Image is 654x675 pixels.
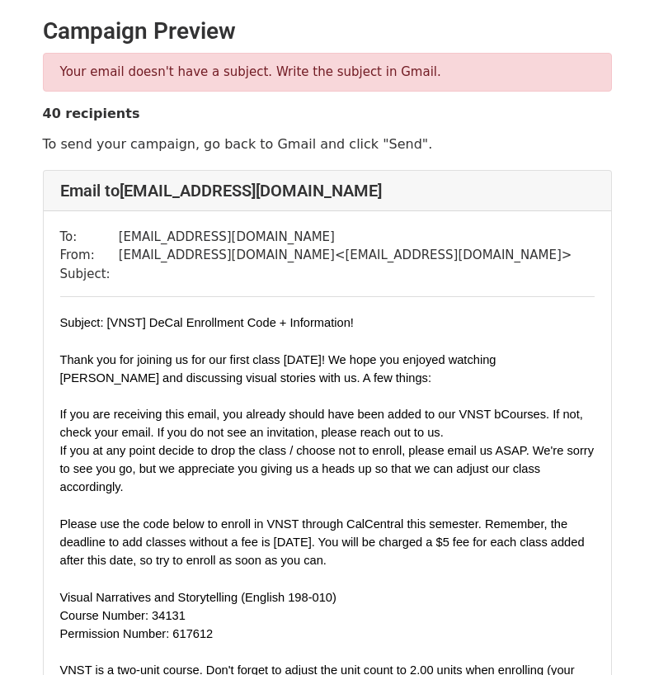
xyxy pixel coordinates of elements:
span: Subject: [VNST] DeCal Enrollment Code + Information! [60,316,354,329]
p: Your email doesn't have a subject. Write the subject in Gmail. [60,64,595,81]
td: [EMAIL_ADDRESS][DOMAIN_NAME] [119,228,572,247]
td: From: [60,246,119,265]
span: Thank you for joining us for our first class [DATE]! We hope you enjoyed watching [PERSON_NAME] a... [60,353,500,385]
p: To send your campaign, go back to Gmail and click "Send". [43,135,612,153]
span: Course Number: 34131 [60,609,186,622]
td: Subject: [60,265,119,284]
span: If you are receiving this email, you already should have been added to our VNST bCourses. If not,... [60,408,586,439]
span: Permission Number: 617612 [60,627,214,640]
span: Please use the code below to enroll in VNST through CalCentral this semester. Remember, the deadl... [60,517,588,567]
span: Visual Narratives and Storytelling (English 198-010) [60,591,336,604]
td: [EMAIL_ADDRESS][DOMAIN_NAME] < [EMAIL_ADDRESS][DOMAIN_NAME] > [119,246,572,265]
strong: 40 recipients [43,106,140,121]
td: To: [60,228,119,247]
h2: Campaign Preview [43,17,612,45]
span: If you at any point decide to drop the class / choose not to enroll, please email us ASAP. We're ... [60,444,598,493]
h4: Email to [EMAIL_ADDRESS][DOMAIN_NAME] [60,181,595,201]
